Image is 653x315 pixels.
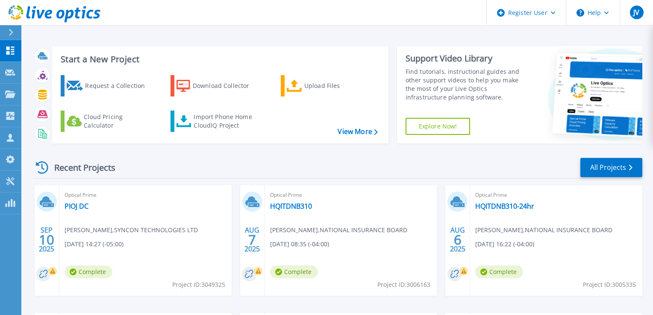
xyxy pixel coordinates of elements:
[61,111,156,132] a: Cloud Pricing Calculator
[338,128,377,136] a: View More
[475,265,523,278] span: Complete
[406,118,471,135] a: Explore Now!
[270,190,432,200] span: Optical Prime
[33,157,127,178] div: Recent Projects
[193,77,261,94] div: Download Collector
[38,224,55,255] div: SEP 2025
[39,236,54,243] span: 10
[65,265,112,278] span: Complete
[194,113,260,130] div: Import Phone Home CloudIQ Project
[65,239,124,249] span: [DATE] 14:27 (-05:00)
[270,225,407,235] span: [PERSON_NAME] , NATIONAL INSURANCE BOARD
[270,265,318,278] span: Complete
[304,77,373,94] div: Upload Files
[406,67,529,102] div: Find tutorials, instructional guides and other support videos to help you make the most of your L...
[171,75,266,96] a: Download Collector
[475,202,534,210] a: HQITDNB310-24hr
[580,158,642,177] a: All Projects
[406,53,529,64] div: Support Video Library
[281,75,376,96] a: Upload Files
[172,280,225,289] span: Project ID: 3049325
[65,225,198,235] span: [PERSON_NAME] , SYNCON TECHNOLOGIES LTD
[450,224,466,255] div: AUG 2025
[633,9,639,16] span: JV
[61,55,377,64] h3: Start a New Project
[475,190,637,200] span: Optical Prime
[454,236,462,243] span: 6
[61,75,156,96] a: Request a Collection
[244,224,260,255] div: AUG 2025
[475,225,612,235] span: [PERSON_NAME] , NATIONAL INSURANCE BOARD
[65,190,226,200] span: Optical Prime
[583,280,636,289] span: Project ID: 3005335
[475,239,534,249] span: [DATE] 16:22 (-04:00)
[85,77,153,94] div: Request a Collection
[377,280,430,289] span: Project ID: 3006163
[65,202,88,210] a: PIOJ DC
[84,113,152,130] div: Cloud Pricing Calculator
[270,239,329,249] span: [DATE] 08:35 (-04:00)
[248,236,256,243] span: 7
[270,202,312,210] a: HQITDNB310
